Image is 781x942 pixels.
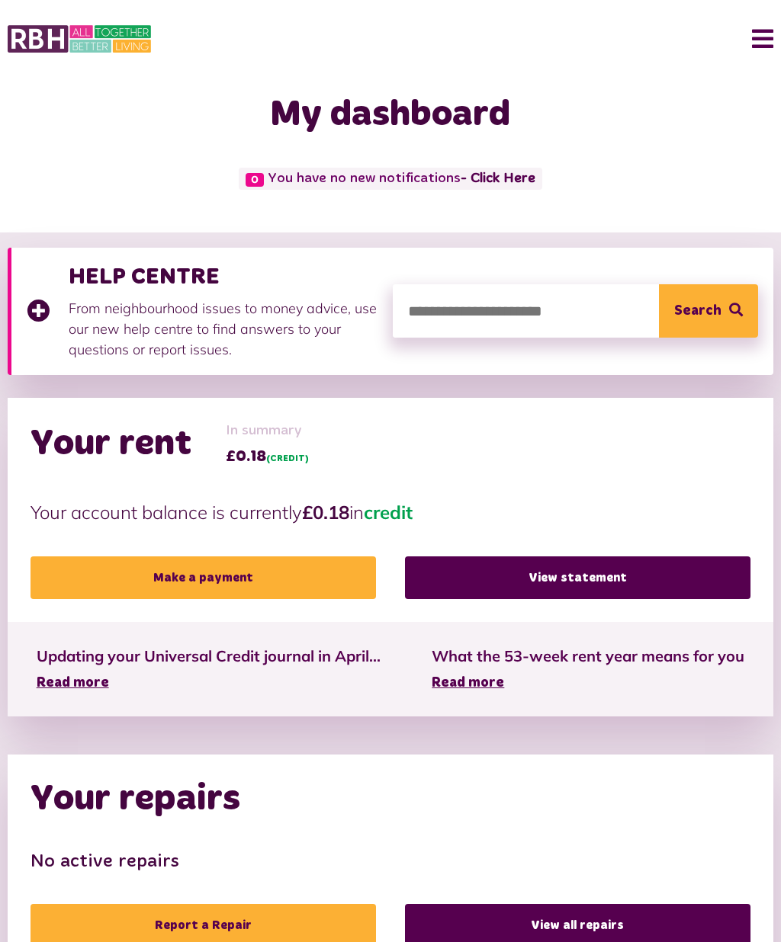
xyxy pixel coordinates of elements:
[31,498,750,526] p: Your account balance is currently in
[31,777,240,822] h2: Your repairs
[37,676,109,690] span: Read more
[364,501,413,524] span: credit
[31,422,191,466] h2: Your rent
[461,172,535,186] a: - Click Here
[405,556,750,599] a: View statement
[69,263,378,290] h3: HELP CENTRE
[432,645,744,668] span: What the 53-week rent year means for you
[37,645,381,694] a: Updating your Universal Credit journal in April... Read more
[37,645,381,668] span: Updating your Universal Credit journal in April...
[31,556,376,599] a: Make a payment
[302,501,349,524] strong: £0.18
[226,445,309,468] span: £0.18
[72,93,708,137] h1: My dashboard
[659,284,758,338] button: Search
[31,851,750,873] h3: No active repairs
[69,298,378,360] p: From neighbourhood issues to money advice, use our new help centre to find answers to your questi...
[246,173,264,187] span: 0
[239,168,542,190] span: You have no new notifications
[674,284,722,338] span: Search
[266,454,309,463] span: (CREDIT)
[432,676,504,690] span: Read more
[8,23,151,55] img: MyRBH
[432,645,744,694] a: What the 53-week rent year means for you Read more
[226,421,309,441] span: In summary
